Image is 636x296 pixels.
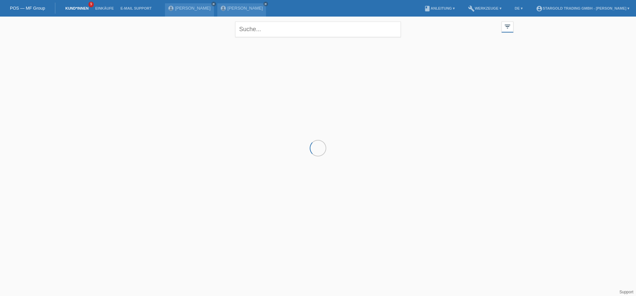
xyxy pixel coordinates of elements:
[92,6,117,10] a: Einkäufe
[424,5,431,12] i: book
[228,6,263,11] a: [PERSON_NAME]
[211,2,216,6] a: close
[533,6,633,10] a: account_circleStargold Trading GmbH - [PERSON_NAME] ▾
[212,2,215,6] i: close
[421,6,458,10] a: bookAnleitung ▾
[263,2,268,6] a: close
[117,6,155,10] a: E-Mail Support
[175,6,211,11] a: [PERSON_NAME]
[468,5,475,12] i: build
[235,22,401,37] input: Suche...
[88,2,94,7] span: 9
[511,6,526,10] a: DE ▾
[465,6,505,10] a: buildWerkzeuge ▾
[264,2,267,6] i: close
[10,6,45,11] a: POS — MF Group
[536,5,543,12] i: account_circle
[62,6,92,10] a: Kund*innen
[504,23,511,30] i: filter_list
[619,290,633,294] a: Support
